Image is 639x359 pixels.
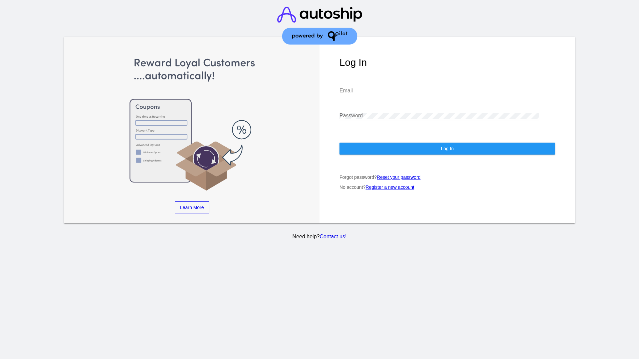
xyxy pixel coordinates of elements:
[63,234,576,240] p: Need help?
[366,184,414,190] a: Register a new account
[319,234,346,239] a: Contact us!
[175,201,209,213] a: Learn More
[180,205,204,210] span: Learn More
[339,88,539,94] input: Email
[377,175,421,180] a: Reset your password
[441,146,454,151] span: Log In
[339,184,555,190] p: No account?
[339,57,555,68] h1: Log In
[339,175,555,180] p: Forgot password?
[84,57,300,191] img: Apply Coupons Automatically to Scheduled Orders with QPilot
[339,143,555,155] button: Log In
